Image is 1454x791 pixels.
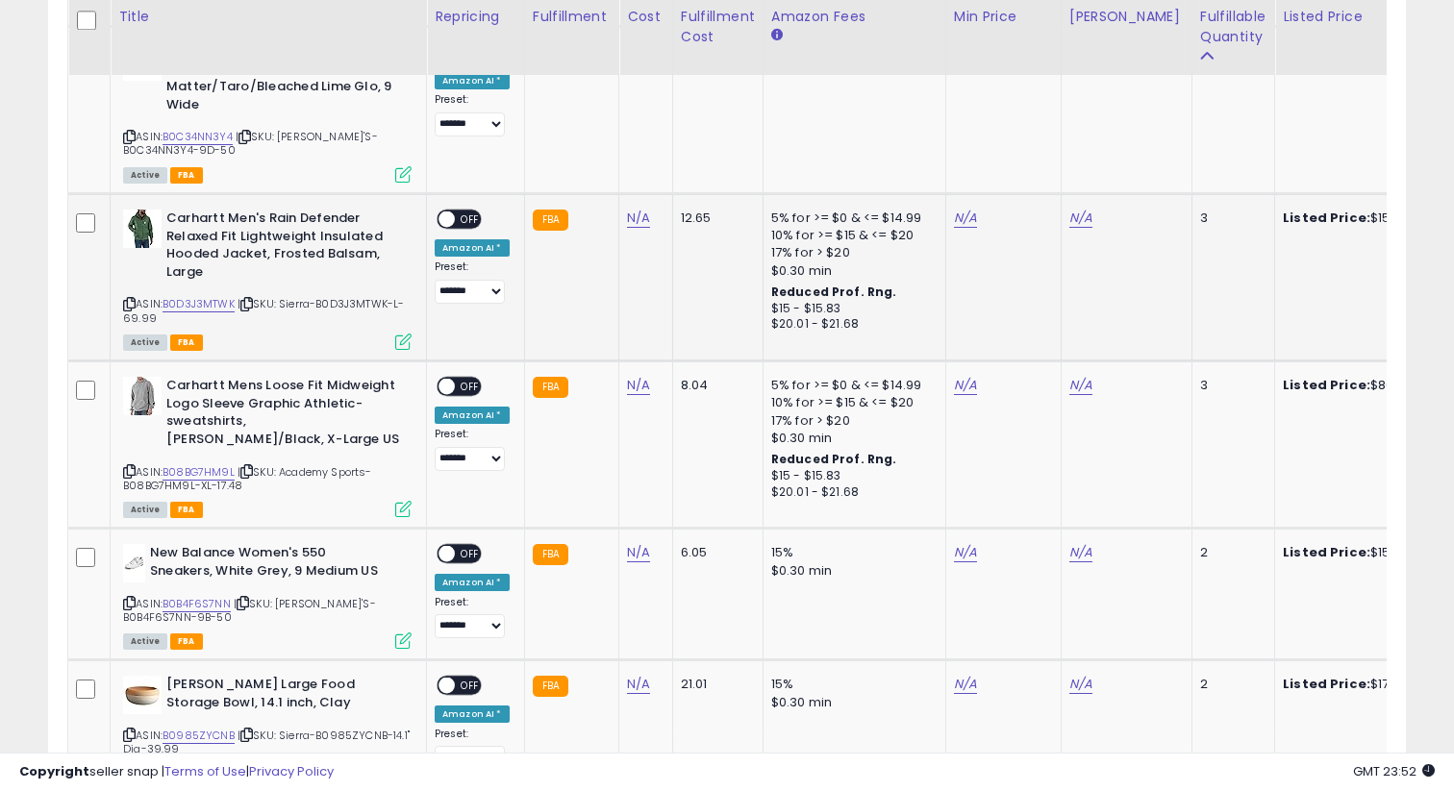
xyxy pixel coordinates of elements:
[1283,210,1442,227] div: $150.00
[455,546,486,562] span: OFF
[681,210,748,227] div: 12.65
[164,762,246,780] a: Terms of Use
[435,596,510,639] div: Preset:
[123,210,412,348] div: ASIN:
[1200,377,1260,394] div: 3
[533,210,568,231] small: FBA
[627,7,664,27] div: Cost
[771,227,931,244] div: 10% for >= $15 & <= $20
[954,543,977,562] a: N/A
[123,633,167,650] span: All listings currently available for purchase on Amazon
[771,544,931,561] div: 15%
[954,675,977,694] a: N/A
[627,675,650,694] a: N/A
[1069,376,1092,395] a: N/A
[123,210,162,248] img: 41CYCwM1sEL._SL40_.jpg
[123,464,372,493] span: | SKU: Academy Sports-B08BG7HM9L-XL-17.48
[771,676,931,693] div: 15%
[627,209,650,228] a: N/A
[771,301,931,317] div: $15 - $15.83
[118,7,418,27] div: Title
[771,262,931,280] div: $0.30 min
[435,93,510,136] div: Preset:
[170,633,203,650] span: FBA
[166,377,400,453] b: Carhartt Mens Loose Fit Midweight Logo Sleeve Graphic Athletic-sweatshirts, [PERSON_NAME]/Black, ...
[1069,209,1092,228] a: N/A
[150,544,384,584] b: New Balance Women's 550 Sneakers, White Grey, 9 Medium US
[1283,209,1370,227] b: Listed Price:
[435,428,510,471] div: Preset:
[123,167,167,184] span: All listings currently available for purchase on Amazon
[1283,376,1370,394] b: Listed Price:
[123,296,405,325] span: | SKU: Sierra-B0D3J3MTWK-L-69.99
[123,377,162,415] img: 41RtnWgeTJL._SL40_.jpg
[1283,377,1442,394] div: $80.00
[19,762,89,780] strong: Copyright
[771,7,938,27] div: Amazon Fees
[771,562,931,580] div: $0.30 min
[455,211,486,228] span: OFF
[771,210,931,227] div: 5% for >= $0 & <= $14.99
[170,502,203,518] span: FBA
[771,27,783,44] small: Amazon Fees.
[123,334,167,351] span: All listings currently available for purchase on Amazon
[1283,675,1370,693] b: Listed Price:
[1069,675,1092,694] a: N/A
[166,42,400,118] b: New Balance Women's W880V14 Running Shoe, Grey Matter/Taro/Bleached Lime Glo, 9 Wide
[123,377,412,515] div: ASIN:
[533,377,568,398] small: FBA
[1200,7,1266,47] div: Fulfillable Quantity
[163,596,231,612] a: B0B4F6S7NN
[681,676,748,693] div: 21.01
[163,728,235,744] a: B0985ZYCNB
[771,377,931,394] div: 5% for >= $0 & <= $14.99
[123,676,412,779] div: ASIN:
[627,543,650,562] a: N/A
[771,468,931,484] div: $15 - $15.83
[1353,762,1435,780] span: 2025-09-6 23:52 GMT
[435,239,510,257] div: Amazon AI *
[166,676,400,716] b: [PERSON_NAME] Large Food Storage Bowl, 14.1 inch, Clay
[1283,544,1442,561] div: $150.00
[455,379,486,395] span: OFF
[954,209,977,228] a: N/A
[123,544,412,647] div: ASIN:
[1200,676,1260,693] div: 2
[123,129,378,158] span: | SKU: [PERSON_NAME]'S-B0C34NN3Y4-9D-50
[954,7,1053,27] div: Min Price
[435,7,516,27] div: Repricing
[435,72,510,89] div: Amazon AI *
[19,763,334,781] div: seller snap | |
[771,484,931,501] div: $20.01 - $21.68
[771,451,897,467] b: Reduced Prof. Rng.
[435,407,510,424] div: Amazon AI *
[681,7,755,47] div: Fulfillment Cost
[1283,676,1442,693] div: $170.00
[435,705,510,723] div: Amazon AI *
[123,596,376,625] span: | SKU: [PERSON_NAME]'S-B0B4F6S7NN-9B-50
[249,762,334,780] a: Privacy Policy
[771,430,931,447] div: $0.30 min
[1069,7,1184,27] div: [PERSON_NAME]
[771,316,931,333] div: $20.01 - $21.68
[771,412,931,430] div: 17% for > $20
[1283,7,1449,27] div: Listed Price
[771,244,931,261] div: 17% for > $20
[163,296,235,312] a: B0D3J3MTWK
[123,544,145,582] img: 21VX3vSd70L._SL40_.jpg
[170,334,203,351] span: FBA
[771,284,897,300] b: Reduced Prof. Rng.
[533,676,568,697] small: FBA
[166,210,400,285] b: Carhartt Men's Rain Defender Relaxed Fit Lightweight Insulated Hooded Jacket, Frosted Balsam, Large
[435,574,510,591] div: Amazon AI *
[1283,543,1370,561] b: Listed Price:
[455,678,486,694] span: OFF
[954,376,977,395] a: N/A
[170,167,203,184] span: FBA
[771,694,931,711] div: $0.30 min
[1069,543,1092,562] a: N/A
[533,7,611,27] div: Fulfillment
[123,42,412,181] div: ASIN:
[681,544,748,561] div: 6.05
[163,464,235,481] a: B08BG7HM9L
